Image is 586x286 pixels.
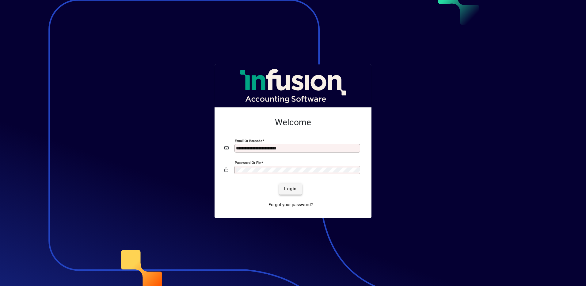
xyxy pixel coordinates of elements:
[224,117,362,128] h2: Welcome
[268,202,313,208] span: Forgot your password?
[235,160,261,164] mat-label: Password or Pin
[266,199,315,211] a: Forgot your password?
[284,186,297,192] span: Login
[235,138,262,143] mat-label: Email or Barcode
[279,184,302,195] button: Login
